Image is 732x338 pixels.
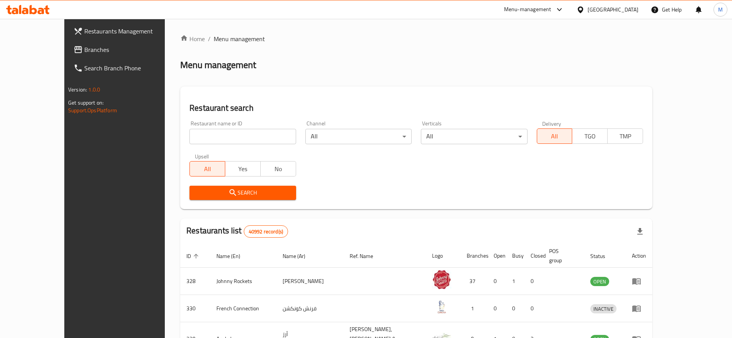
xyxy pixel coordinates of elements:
nav: breadcrumb [180,34,652,43]
span: No [264,163,293,175]
a: Support.OpsPlatform [68,105,117,115]
th: Branches [461,244,487,268]
img: French Connection [432,297,451,316]
span: POS group [549,246,575,265]
span: TGO [575,131,605,142]
input: Search for restaurant name or ID.. [189,129,296,144]
span: ID [186,251,201,261]
label: Delivery [542,121,561,126]
li: / [208,34,211,43]
div: [GEOGRAPHIC_DATA] [588,5,638,14]
button: Search [189,186,296,200]
div: Menu-management [504,5,551,14]
span: Name (En) [216,251,250,261]
label: Upsell [195,153,209,159]
th: Closed [524,244,543,268]
th: Busy [506,244,524,268]
span: 40992 record(s) [244,228,288,235]
td: 1 [506,268,524,295]
div: OPEN [590,277,609,286]
span: Yes [228,163,258,175]
td: 0 [487,295,506,322]
span: Search Branch Phone [84,63,180,73]
span: Ref. Name [350,251,383,261]
td: فرنش كونكشن [276,295,343,322]
td: 0 [487,268,506,295]
h2: Restaurant search [189,102,643,114]
span: Version: [68,85,87,95]
td: 1 [461,295,487,322]
a: Restaurants Management [67,22,186,40]
button: TMP [607,128,643,144]
div: All [421,129,527,144]
span: Status [590,251,615,261]
h2: Restaurants list [186,225,288,238]
td: 37 [461,268,487,295]
span: M [718,5,723,14]
th: Action [626,244,652,268]
h2: Menu management [180,59,256,71]
div: All [305,129,412,144]
a: Home [180,34,205,43]
button: TGO [572,128,608,144]
span: Restaurants Management [84,27,180,36]
td: 0 [524,295,543,322]
td: Johnny Rockets [210,268,276,295]
div: Menu [632,276,646,286]
a: Branches [67,40,186,59]
td: French Connection [210,295,276,322]
td: [PERSON_NAME] [276,268,343,295]
button: All [537,128,573,144]
div: Export file [631,222,649,241]
td: 0 [506,295,524,322]
div: Menu [632,304,646,313]
span: Get support on: [68,98,104,108]
img: Johnny Rockets [432,270,451,289]
th: Logo [426,244,461,268]
span: Search [196,188,290,198]
td: 0 [524,268,543,295]
a: Search Branch Phone [67,59,186,77]
td: 330 [180,295,210,322]
button: Yes [225,161,261,176]
span: All [193,163,222,175]
span: Menu management [214,34,265,43]
span: TMP [611,131,640,142]
button: No [260,161,296,176]
th: Open [487,244,506,268]
span: 1.0.0 [88,85,100,95]
span: OPEN [590,277,609,286]
div: Total records count [244,225,288,238]
span: INACTIVE [590,305,616,313]
td: 328 [180,268,210,295]
button: All [189,161,225,176]
span: Name (Ar) [283,251,315,261]
span: Branches [84,45,180,54]
span: All [540,131,570,142]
